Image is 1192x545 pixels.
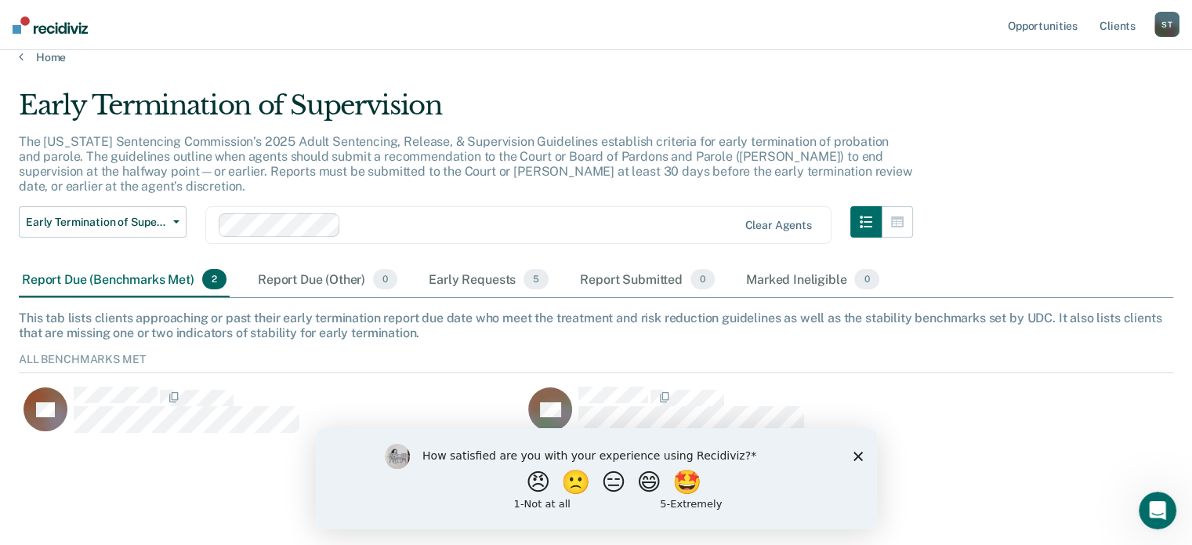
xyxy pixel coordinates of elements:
div: Early Termination of Supervision [19,89,913,134]
span: Early Termination of Supervision [26,216,167,229]
div: All Benchmarks Met [19,353,1173,373]
span: 0 [854,269,879,289]
span: 5 [524,269,549,289]
iframe: Survey by Kim from Recidiviz [316,428,877,529]
img: Recidiviz [13,16,88,34]
div: CaseloadOpportunityCell-236566 [19,386,524,449]
span: 2 [202,269,226,289]
div: Marked Ineligible0 [743,263,882,297]
div: Clear agents [745,219,811,232]
div: Report Due (Benchmarks Met)2 [19,263,230,297]
div: S T [1154,12,1179,37]
button: Early Termination of Supervision [19,206,187,238]
div: Report Submitted0 [577,263,718,297]
div: CaseloadOpportunityCell-248295 [524,386,1028,449]
p: The [US_STATE] Sentencing Commission’s 2025 Adult Sentencing, Release, & Supervision Guidelines e... [19,134,912,194]
iframe: Intercom live chat [1139,492,1176,529]
button: ST [1154,12,1179,37]
div: Early Requests5 [426,263,552,297]
a: Home [19,50,1173,64]
div: Report Due (Other)0 [255,263,400,297]
span: 0 [373,269,397,289]
div: This tab lists clients approaching or past their early termination report due date who meet the t... [19,311,1173,340]
span: 0 [690,269,715,289]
